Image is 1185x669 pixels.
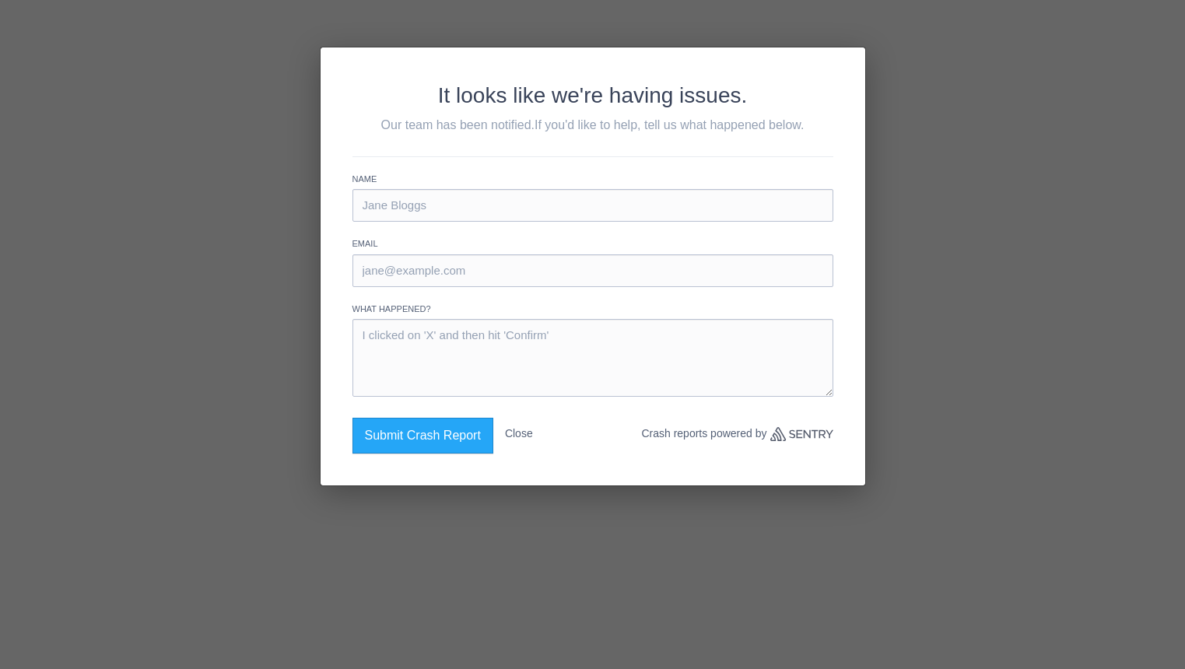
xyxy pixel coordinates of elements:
[352,173,833,186] label: Name
[352,189,833,222] input: Jane Bloggs
[352,116,833,135] p: Our team has been notified.
[352,79,833,112] h2: It looks like we're having issues.
[352,237,833,250] label: Email
[352,418,493,454] button: Submit Crash Report
[770,427,833,441] a: Sentry
[535,118,804,131] span: If you'd like to help, tell us what happened below.
[352,254,833,287] input: jane@example.com
[352,303,833,316] label: What happened?
[641,418,833,450] p: Crash reports powered by
[505,418,533,450] button: Close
